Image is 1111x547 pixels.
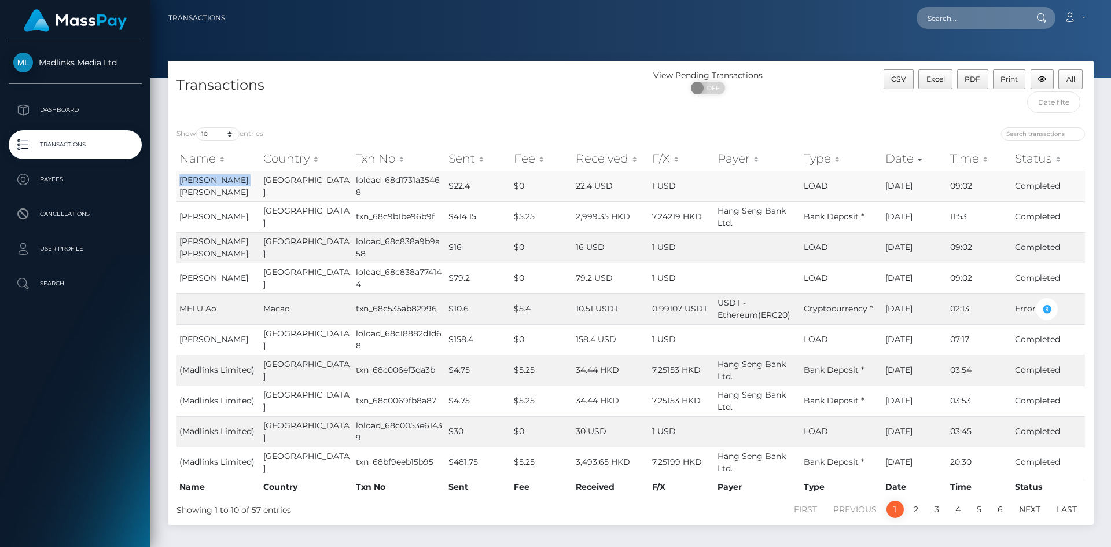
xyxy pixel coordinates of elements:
[1058,69,1083,89] button: All
[649,171,715,201] td: 1 USD
[179,334,248,344] span: [PERSON_NAME]
[573,416,649,447] td: 30 USD
[511,386,572,416] td: $5.25
[801,447,882,478] td: Bank Deposit *
[1012,478,1085,496] th: Status
[511,478,572,496] th: Fee
[882,293,947,324] td: [DATE]
[882,386,947,416] td: [DATE]
[947,171,1013,201] td: 09:02
[993,69,1026,89] button: Print
[511,263,572,293] td: $0
[353,478,446,496] th: Txn No
[947,416,1013,447] td: 03:45
[573,171,649,201] td: 22.4 USD
[353,147,446,170] th: Txn No: activate to sort column ascending
[9,200,142,229] a: Cancellations
[573,263,649,293] td: 79.2 USD
[260,171,353,201] td: [GEOGRAPHIC_DATA]
[1013,501,1047,518] a: Next
[179,395,255,406] span: (Madlinks Limited)
[1000,75,1018,83] span: Print
[947,232,1013,263] td: 09:02
[1012,147,1085,170] th: Status: activate to sort column ascending
[511,324,572,355] td: $0
[511,293,572,324] td: $5.4
[801,201,882,232] td: Bank Deposit *
[801,147,882,170] th: Type: activate to sort column ascending
[9,269,142,298] a: Search
[446,386,511,416] td: $4.75
[176,75,622,96] h4: Transactions
[928,501,946,518] a: 3
[649,232,715,263] td: 1 USD
[882,232,947,263] td: [DATE]
[446,447,511,478] td: $481.75
[446,171,511,201] td: $22.4
[446,147,511,170] th: Sent: activate to sort column ascending
[511,447,572,478] td: $5.25
[801,355,882,386] td: Bank Deposit *
[949,501,967,518] a: 4
[260,263,353,293] td: [GEOGRAPHIC_DATA]
[179,273,248,283] span: [PERSON_NAME]
[697,82,726,94] span: OFF
[718,298,790,320] span: USDT - Ethereum(ERC20)
[353,324,446,355] td: loload_68c18882d1d68
[970,501,988,518] a: 5
[196,127,240,141] select: Showentries
[649,201,715,232] td: 7.24219 HKD
[649,355,715,386] td: 7.25153 HKD
[260,201,353,232] td: [GEOGRAPHIC_DATA]
[1012,201,1085,232] td: Completed
[511,147,572,170] th: Fee: activate to sort column ascending
[24,9,127,32] img: MassPay Logo
[260,355,353,386] td: [GEOGRAPHIC_DATA]
[947,355,1013,386] td: 03:54
[353,171,446,201] td: loload_68d1731a35468
[801,263,882,293] td: LOAD
[353,416,446,447] td: loload_68c0053e61439
[573,355,649,386] td: 34.44 HKD
[884,69,914,89] button: CSV
[260,232,353,263] td: [GEOGRAPHIC_DATA]
[13,240,137,258] p: User Profile
[353,386,446,416] td: txn_68c0069fb8a87
[801,232,882,263] td: LOAD
[882,263,947,293] td: [DATE]
[882,447,947,478] td: [DATE]
[179,365,255,375] span: (Madlinks Limited)
[176,478,260,496] th: Name
[718,390,786,412] span: Hang Seng Bank Ltd.
[179,211,248,222] span: [PERSON_NAME]
[1012,355,1085,386] td: Completed
[353,263,446,293] td: loload_68c838a774144
[649,324,715,355] td: 1 USD
[573,232,649,263] td: 16 USD
[1012,386,1085,416] td: Completed
[1012,232,1085,263] td: Completed
[260,324,353,355] td: [GEOGRAPHIC_DATA]
[917,7,1025,29] input: Search...
[511,232,572,263] td: $0
[1012,263,1085,293] td: Completed
[649,263,715,293] td: 1 USD
[1012,324,1085,355] td: Completed
[13,101,137,119] p: Dashboard
[649,386,715,416] td: 7.25153 HKD
[573,478,649,496] th: Received
[718,359,786,381] span: Hang Seng Bank Ltd.
[573,324,649,355] td: 158.4 USD
[179,175,248,197] span: [PERSON_NAME] [PERSON_NAME]
[882,201,947,232] td: [DATE]
[260,293,353,324] td: Macao
[176,147,260,170] th: Name: activate to sort column ascending
[446,478,511,496] th: Sent
[947,147,1013,170] th: Time: activate to sort column ascending
[446,324,511,355] td: $158.4
[1012,416,1085,447] td: Completed
[260,447,353,478] td: [GEOGRAPHIC_DATA]
[947,201,1013,232] td: 11:53
[891,75,906,83] span: CSV
[446,232,511,263] td: $16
